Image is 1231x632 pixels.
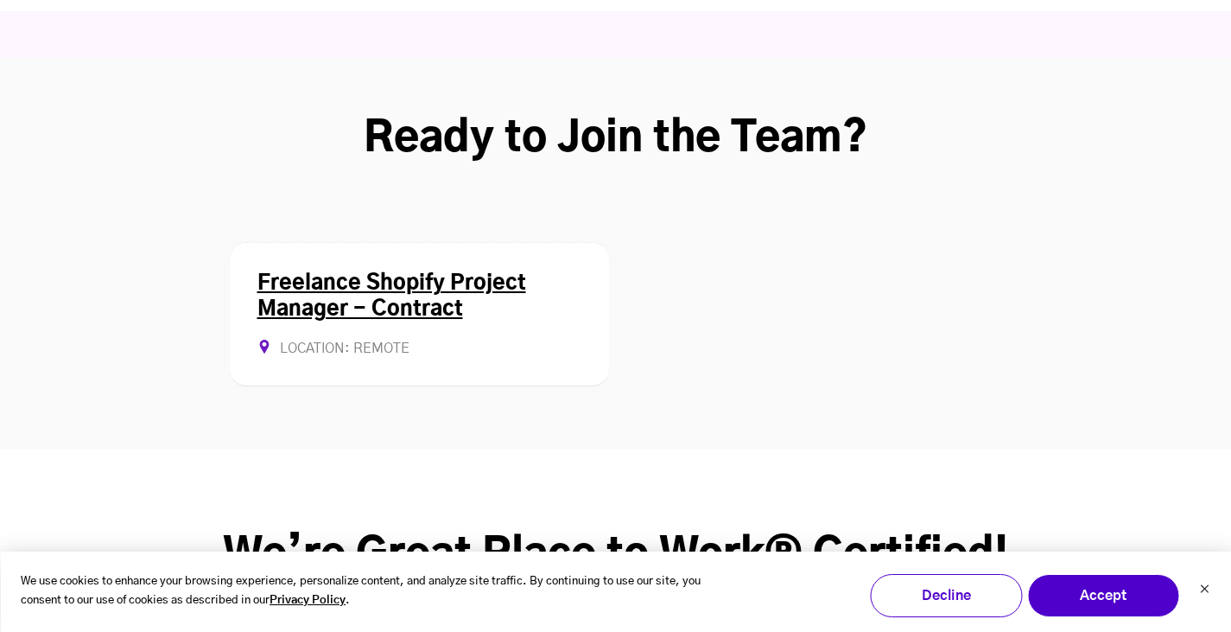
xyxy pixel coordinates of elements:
a: Privacy Policy [270,591,346,611]
button: Dismiss cookie banner [1199,582,1209,600]
a: Freelance Shopify Project Manager - Contract [257,273,526,320]
button: Accept [1027,574,1179,617]
div: Location: REMOTE [257,340,581,358]
h2: Ready to Join the Team? [60,113,1171,165]
p: We use cookies to enhance your browsing experience, personalize content, and analyze site traffic... [21,572,718,612]
button: Decline [870,574,1022,617]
